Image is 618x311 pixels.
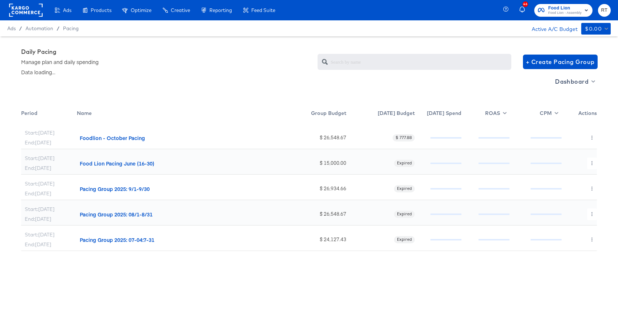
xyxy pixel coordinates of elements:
[394,211,415,217] span: Expired
[25,155,55,162] div: Start: [DATE]
[288,185,346,192] div: $ 26,934.66
[509,105,562,124] div: CPM
[25,216,51,223] div: End: [DATE]
[526,57,595,67] span: + Create Pacing Group
[21,48,99,76] div: Daily Pacing
[80,160,154,167] div: Food Lion Pacing June (16-30)
[524,23,578,34] div: Active A/C Budget
[534,4,593,17] button: Food LionFood Lion - Assembly
[552,76,597,87] button: Dashboard
[461,105,510,124] div: ROAS
[523,1,528,7] div: 46
[7,25,16,31] span: Ads
[25,165,51,172] div: End: [DATE]
[21,58,99,65] div: Manage plan and daily spending
[288,134,346,141] div: $ 26,548.67
[518,3,531,17] button: 46
[288,160,346,167] div: $ 15,000.00
[80,134,145,141] div: Foodlion - October Pacing
[25,129,55,136] div: Start: [DATE]
[53,25,63,31] span: /
[63,7,71,13] span: Ads
[523,55,598,69] button: + Create Pacing Group
[25,190,51,197] div: End: [DATE]
[288,236,346,243] div: $ 24,127.43
[25,25,53,31] span: Automation
[25,180,55,187] div: Start: [DATE]
[251,7,275,13] span: Feed Suite
[555,76,594,87] span: Dashboard
[131,7,151,13] span: Optimize
[415,105,461,124] div: [DATE] Spend
[601,6,608,15] span: RT
[21,105,77,124] div: Period
[171,7,190,13] span: Creative
[548,10,582,16] span: Food Lion - Assembly
[25,139,51,146] div: End: [DATE]
[346,105,415,124] div: [DATE] Budget
[394,186,415,192] span: Expired
[598,4,611,17] button: RT
[77,105,285,124] div: Name
[581,23,611,35] button: $0.00
[285,105,346,124] div: Group Budget
[548,4,582,12] span: Food Lion
[285,105,346,124] div: Toggle SortBy
[16,25,25,31] span: /
[77,105,285,124] div: Toggle SortBy
[21,105,77,124] div: Toggle SortBy
[25,206,55,213] div: Start: [DATE]
[393,135,415,141] span: $ 777.88
[562,105,597,124] div: Actions
[394,237,415,243] span: Expired
[91,7,111,13] span: Products
[288,211,346,218] div: $ 26,548.67
[331,51,511,67] input: Search by name
[209,7,232,13] span: Reporting
[25,241,51,248] div: End: [DATE]
[63,25,79,31] a: Pacing
[585,24,602,33] div: $0.00
[80,236,154,243] div: Pacing Group 2025: 07-04:7-31
[21,68,99,76] div: Data loading...
[80,211,153,218] div: Pacing Group 2025: 08/1-8/31
[394,160,415,166] span: Expired
[80,185,150,192] div: Pacing Group 2025: 9/1-9/30
[25,231,55,238] div: Start: [DATE]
